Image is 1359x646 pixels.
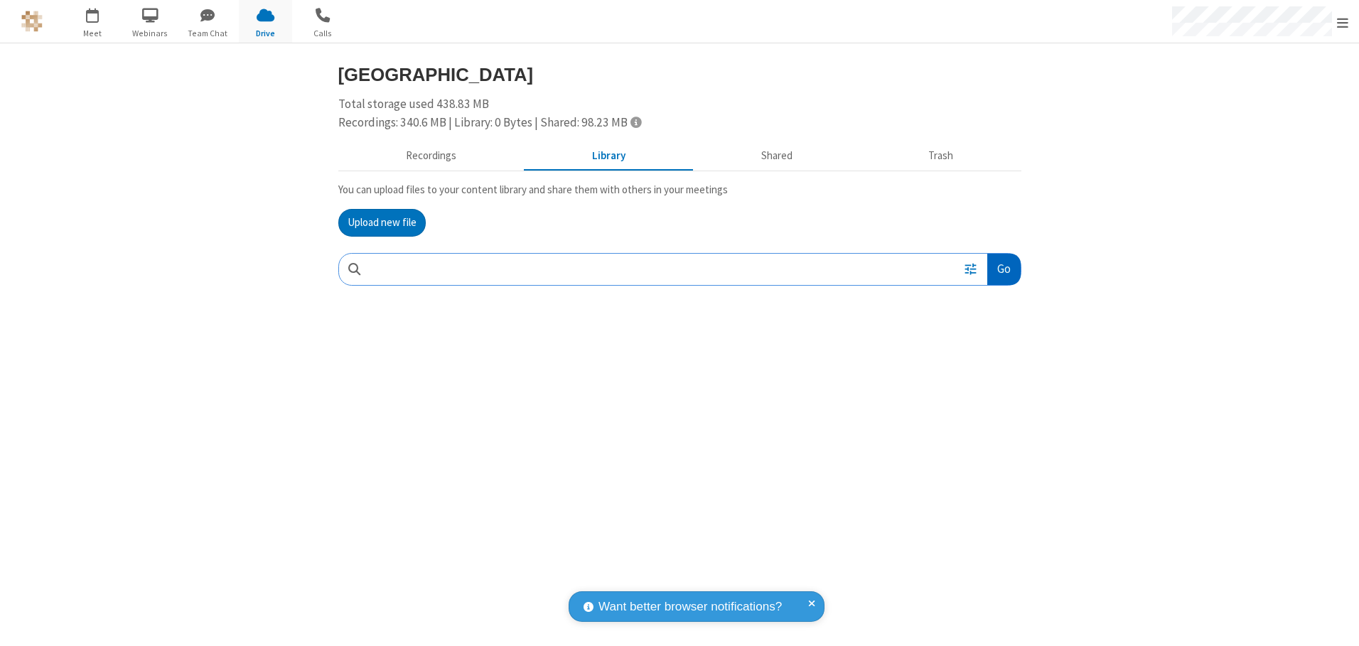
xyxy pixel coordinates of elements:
[987,254,1020,286] button: Go
[598,598,782,616] span: Want better browser notifications?
[694,143,861,170] button: Shared during meetings
[338,143,525,170] button: Recorded meetings
[338,95,1021,131] div: Total storage used 438.83 MB
[630,116,641,128] span: Totals displayed include files that have been moved to the trash.
[338,182,1021,198] p: You can upload files to your content library and share them with others in your meetings
[1323,609,1348,636] iframe: Chat
[338,114,1021,132] div: Recordings: 340.6 MB | Library: 0 Bytes | Shared: 98.23 MB
[124,27,177,40] span: Webinars
[525,143,694,170] button: Content library
[181,27,235,40] span: Team Chat
[861,143,1021,170] button: Trash
[338,209,426,237] button: Upload new file
[338,65,1021,85] h3: [GEOGRAPHIC_DATA]
[66,27,119,40] span: Meet
[296,27,350,40] span: Calls
[239,27,292,40] span: Drive
[21,11,43,32] img: QA Selenium DO NOT DELETE OR CHANGE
